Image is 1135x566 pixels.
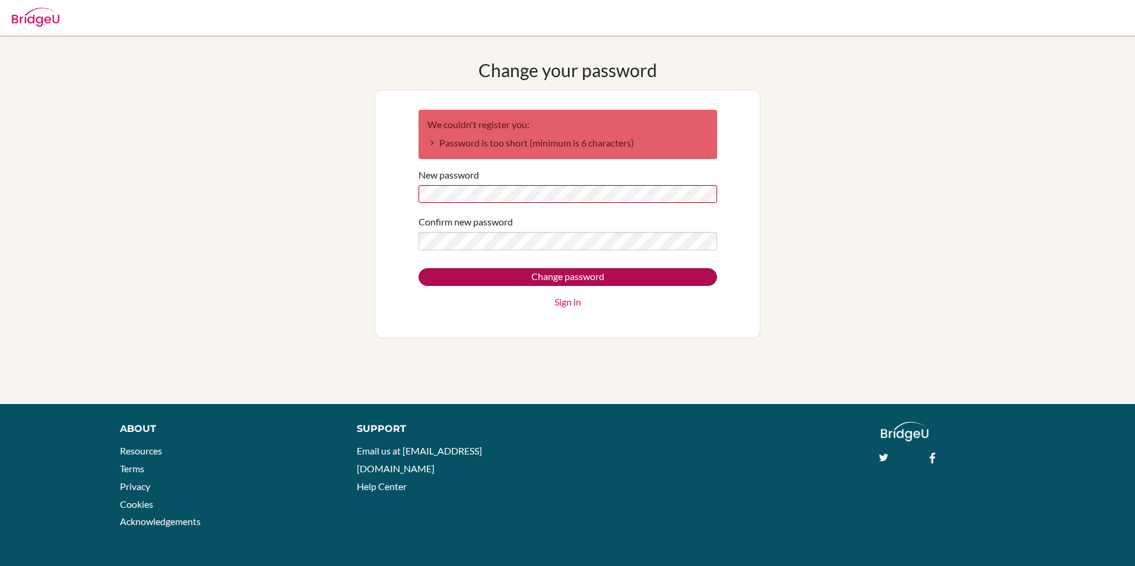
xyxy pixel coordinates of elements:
img: logo_white@2x-f4f0deed5e89b7ecb1c2cc34c3e3d731f90f0f143d5ea2071677605dd97b5244.png [881,422,929,441]
a: Sign in [554,295,581,309]
h2: We couldn't register you: [427,119,708,130]
a: Cookies [120,498,153,510]
a: Terms [120,463,144,474]
a: Acknowledgements [120,516,201,527]
a: Help Center [357,481,407,492]
input: Change password [419,268,717,286]
li: Password is too short (minimum is 6 characters) [427,136,708,150]
a: Resources [120,445,162,456]
div: About [120,422,331,436]
a: Email us at [EMAIL_ADDRESS][DOMAIN_NAME] [357,445,482,474]
div: Support [357,422,553,436]
img: Bridge-U [12,8,59,27]
label: New password [419,168,479,182]
label: Confirm new password [419,215,513,229]
h1: Change your password [478,59,657,81]
a: Privacy [120,481,150,492]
